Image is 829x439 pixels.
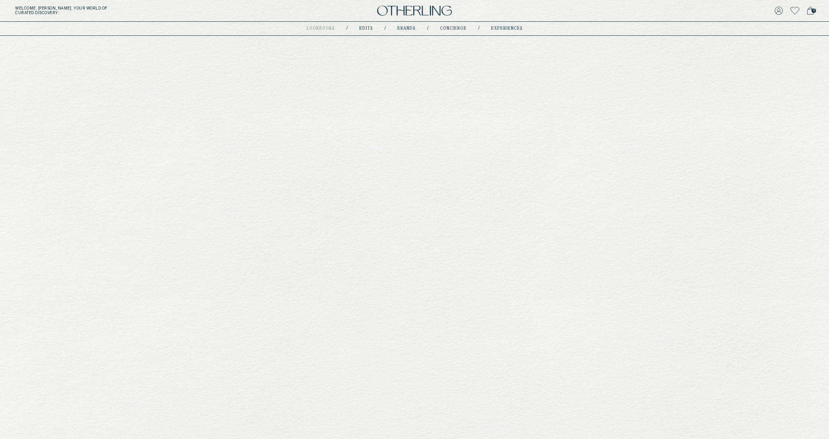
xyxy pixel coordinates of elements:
[807,5,814,16] a: 0
[377,6,452,16] img: logo
[359,27,373,30] a: Edits
[346,26,348,32] div: /
[491,27,523,30] a: experiences
[478,26,480,32] div: /
[440,27,467,30] a: concierge
[384,26,386,32] div: /
[811,8,816,13] span: 0
[307,27,335,30] a: lookbooks
[397,27,416,30] a: Brands
[15,6,255,15] h5: Welcome, [PERSON_NAME] . Your world of curated discovery.
[427,26,429,32] div: /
